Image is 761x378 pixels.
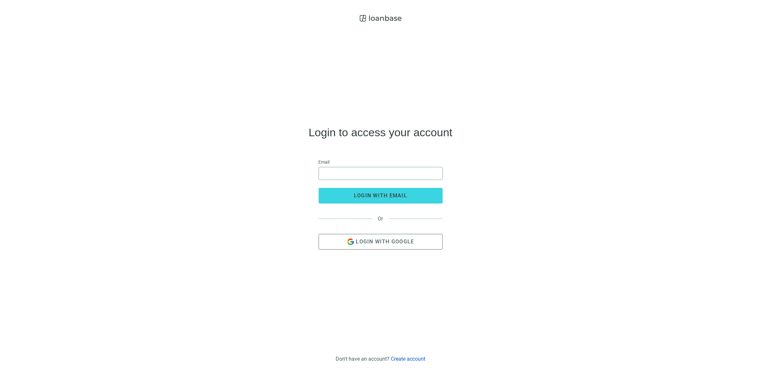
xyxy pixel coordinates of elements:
[391,356,425,362] a: Create account
[319,158,330,166] span: Email
[373,216,389,222] span: Or
[356,238,414,245] span: Login with Google
[336,356,425,362] div: Don't have an account?
[319,234,443,250] button: Login with Google
[354,192,407,199] span: login with email
[309,127,452,138] h4: Login to access your account
[319,188,443,204] button: login with email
